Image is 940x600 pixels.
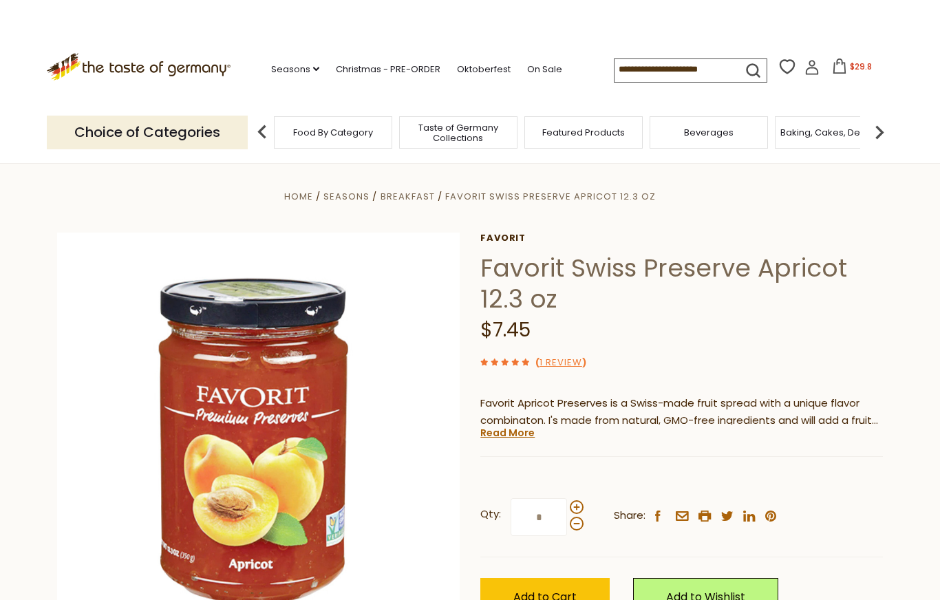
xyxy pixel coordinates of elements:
[511,498,567,536] input: Qty:
[480,253,883,314] h1: Favorit Swiss Preserve Apricot 12.3 oz
[480,395,883,429] p: Favorit Apricot Preserves is a Swiss-made fruit spread with a unique flavor combinaton. I's made ...
[248,118,276,146] img: previous arrow
[527,62,562,77] a: On Sale
[540,356,582,370] a: 1 Review
[542,127,625,138] a: Featured Products
[866,118,893,146] img: next arrow
[850,61,872,72] span: $29.8
[480,506,501,523] strong: Qty:
[457,62,511,77] a: Oktoberfest
[284,190,313,203] a: Home
[381,190,435,203] a: Breakfast
[403,122,513,143] a: Taste of Germany Collections
[336,62,440,77] a: Christmas - PRE-ORDER
[293,127,373,138] a: Food By Category
[47,116,248,149] p: Choice of Categories
[684,127,734,138] a: Beverages
[780,127,887,138] a: Baking, Cakes, Desserts
[535,356,586,369] span: ( )
[445,190,656,203] a: Favorit Swiss Preserve Apricot 12.3 oz
[480,317,531,343] span: $7.45
[614,507,645,524] span: Share:
[480,233,883,244] a: Favorit
[271,62,319,77] a: Seasons
[822,58,881,79] button: $29.8
[323,190,370,203] a: Seasons
[480,426,535,440] a: Read More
